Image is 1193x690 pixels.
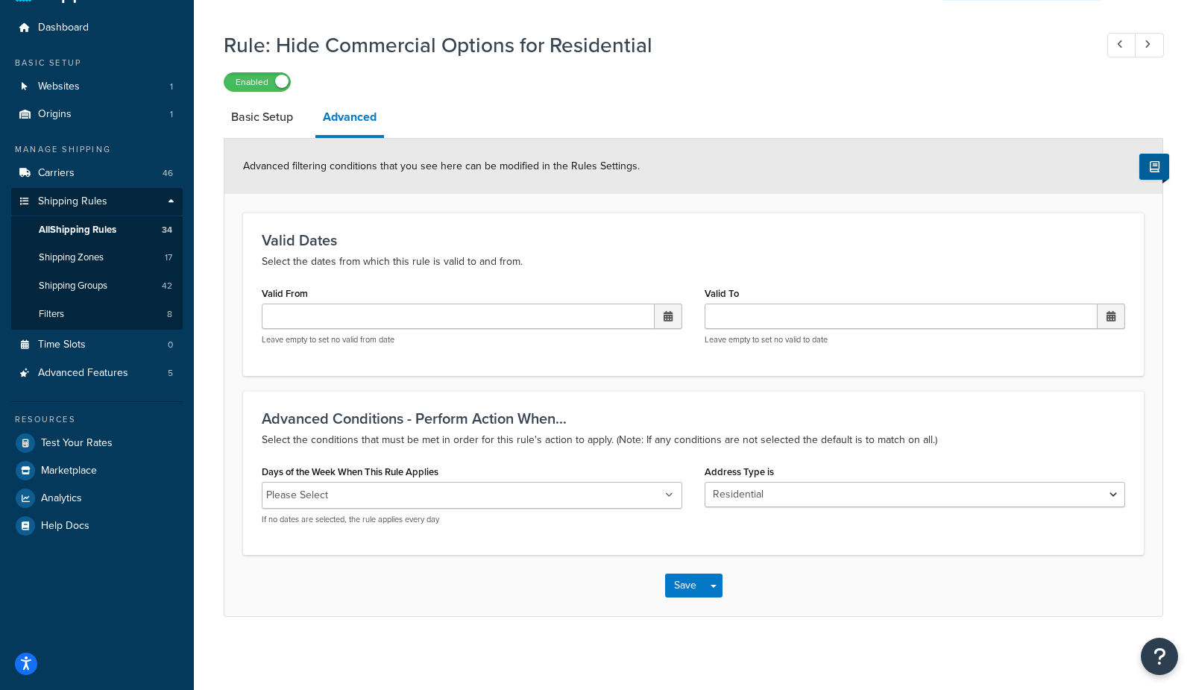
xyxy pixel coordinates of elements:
[11,301,183,328] a: Filters8
[11,512,183,539] a: Help Docs
[11,331,183,359] li: Time Slots
[1107,33,1136,57] a: Previous Record
[11,360,183,387] a: Advanced Features5
[665,574,705,598] button: Save
[41,437,113,450] span: Test Your Rates
[11,430,183,457] a: Test Your Rates
[11,14,183,42] a: Dashboard
[224,73,290,91] label: Enabled
[11,73,183,101] li: Websites
[262,334,682,345] p: Leave empty to set no valid from date
[163,167,173,180] span: 46
[41,492,82,505] span: Analytics
[39,308,64,321] span: Filters
[11,272,183,300] li: Shipping Groups
[262,431,1125,449] p: Select the conditions that must be met in order for this rule's action to apply. (Note: If any co...
[11,188,183,216] a: Shipping Rules
[162,280,172,292] span: 42
[224,31,1080,60] h1: Rule: Hide Commercial Options for Residential
[38,167,75,180] span: Carriers
[262,253,1125,271] p: Select the dates from which this rule is valid to and from.
[11,101,183,128] a: Origins1
[38,22,89,34] span: Dashboard
[705,334,1125,345] p: Leave empty to set no valid to date
[168,367,173,380] span: 5
[11,143,183,156] div: Manage Shipping
[11,57,183,69] div: Basic Setup
[705,288,739,299] label: Valid To
[11,413,183,426] div: Resources
[262,410,1125,427] h3: Advanced Conditions - Perform Action When...
[170,108,173,121] span: 1
[11,73,183,101] a: Websites1
[162,224,172,236] span: 34
[38,81,80,93] span: Websites
[11,272,183,300] a: Shipping Groups42
[1135,33,1164,57] a: Next Record
[38,108,72,121] span: Origins
[11,360,183,387] li: Advanced Features
[262,232,1125,248] h3: Valid Dates
[41,465,97,477] span: Marketplace
[262,466,438,477] label: Days of the Week When This Rule Applies
[41,520,89,533] span: Help Docs
[1141,638,1178,675] button: Open Resource Center
[39,224,116,236] span: All Shipping Rules
[11,101,183,128] li: Origins
[315,99,384,138] a: Advanced
[38,339,86,351] span: Time Slots
[11,457,183,484] a: Marketplace
[11,244,183,272] li: Shipping Zones
[243,158,640,174] span: Advanced filtering conditions that you see here can be modified in the Rules Settings.
[11,160,183,187] li: Carriers
[262,514,682,525] p: If no dates are selected, the rule applies every day
[39,251,104,264] span: Shipping Zones
[168,339,173,351] span: 0
[11,216,183,244] a: AllShipping Rules34
[224,99,300,135] a: Basic Setup
[11,485,183,512] a: Analytics
[1139,154,1169,180] button: Show Help Docs
[11,331,183,359] a: Time Slots0
[11,301,183,328] li: Filters
[38,195,107,208] span: Shipping Rules
[11,188,183,330] li: Shipping Rules
[170,81,173,93] span: 1
[167,308,172,321] span: 8
[11,244,183,272] a: Shipping Zones17
[262,288,308,299] label: Valid From
[266,485,328,506] li: Please Select
[38,367,128,380] span: Advanced Features
[705,466,774,477] label: Address Type is
[39,280,107,292] span: Shipping Groups
[11,160,183,187] a: Carriers46
[165,251,172,264] span: 17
